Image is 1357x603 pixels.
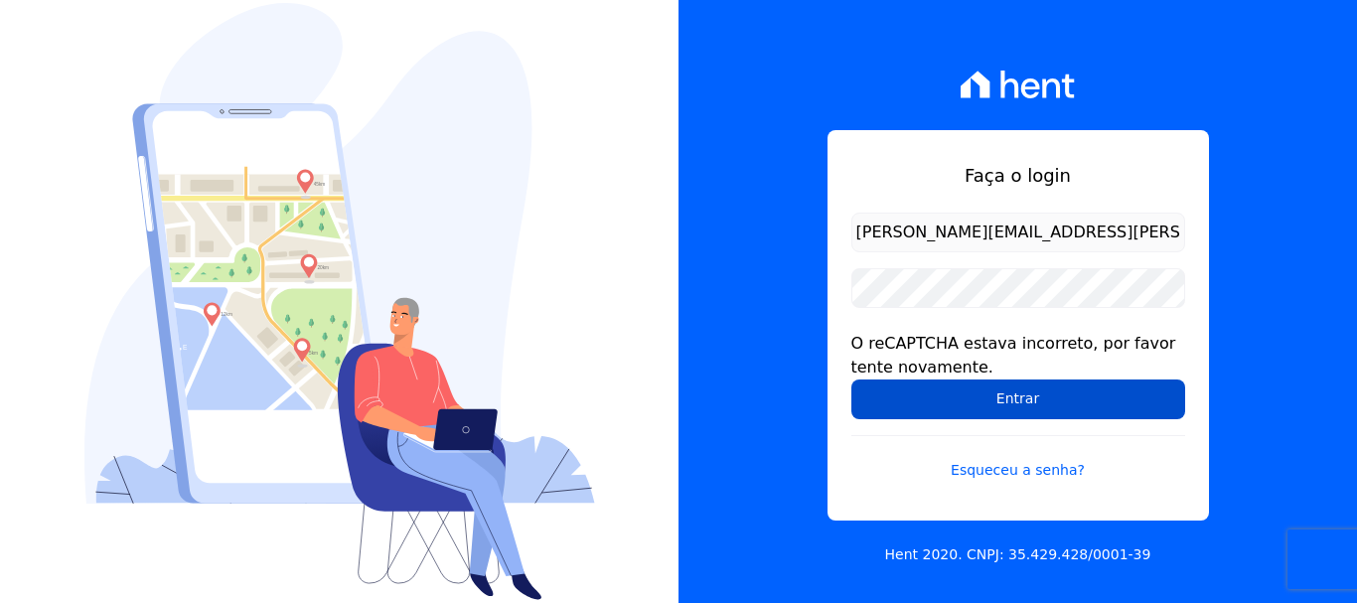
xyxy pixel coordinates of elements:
input: Entrar [851,379,1185,419]
p: Hent 2020. CNPJ: 35.429.428/0001-39 [885,544,1151,565]
div: O reCAPTCHA estava incorreto, por favor tente novamente. [851,332,1185,379]
input: Email [851,213,1185,252]
h1: Faça o login [851,162,1185,189]
img: Login [84,3,595,600]
a: Esqueceu a senha? [851,435,1185,481]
